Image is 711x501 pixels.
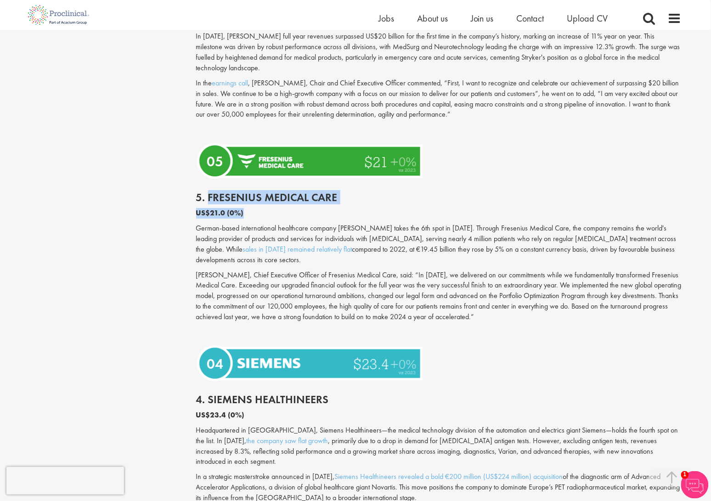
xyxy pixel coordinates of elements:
[567,12,608,24] a: Upload CV
[196,270,682,322] p: [PERSON_NAME], Chief Executive Officer of Fresenius Medical Care, said: “In [DATE], we delivered ...
[681,471,689,479] span: 1
[6,467,124,495] iframe: reCAPTCHA
[378,12,394,24] a: Jobs
[471,12,494,24] a: Join us
[212,78,248,88] a: earnings call
[196,208,244,218] b: US$21.0 (0%)
[681,471,709,499] img: Chatbot
[517,12,544,24] a: Contact
[196,191,682,203] h2: 5. Fresenius Medical Care
[335,472,563,481] a: Siemens Healthineers revealed a bold €200 million (US$224 million) acquisition
[247,436,328,445] a: the company saw flat growth
[196,394,682,405] h2: 4. Siemens Healthineers
[196,410,245,420] b: US$23.4 (0%)
[243,244,352,254] a: sales in [DATE] remained relatively flat
[196,78,682,120] p: In the , [PERSON_NAME], Chair and Chief Executive Officer commented, “First, I want to recognize ...
[417,12,448,24] a: About us
[196,223,682,265] p: German-based international healthcare company [PERSON_NAME] takes the 6th spot in [DATE]. Through...
[196,31,682,73] p: In [DATE], [PERSON_NAME] full year revenues surpassed US$20 billion for the first time in the com...
[196,425,682,467] p: Headquartered in [GEOGRAPHIC_DATA], Siemens Healthineers—the medical technology division of the a...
